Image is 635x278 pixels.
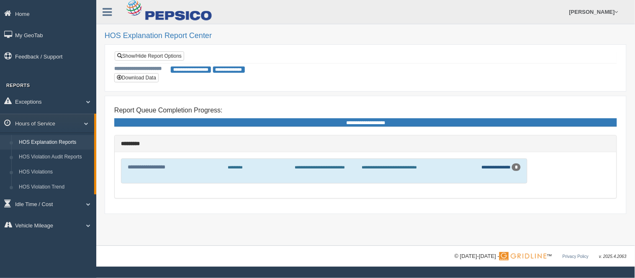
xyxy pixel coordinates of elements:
a: Show/Hide Report Options [115,51,184,61]
h2: HOS Explanation Report Center [105,32,627,40]
div: © [DATE]-[DATE] - ™ [455,252,627,261]
a: HOS Explanation Reports [15,135,94,150]
img: Gridline [499,252,547,260]
button: Download Data [114,73,159,82]
a: Privacy Policy [563,254,589,259]
h4: Report Queue Completion Progress: [114,107,617,114]
a: HOS Violation Trend [15,180,94,195]
a: HOS Violations [15,165,94,180]
a: HOS Violation Audit Reports [15,150,94,165]
span: v. 2025.4.2063 [599,254,627,259]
